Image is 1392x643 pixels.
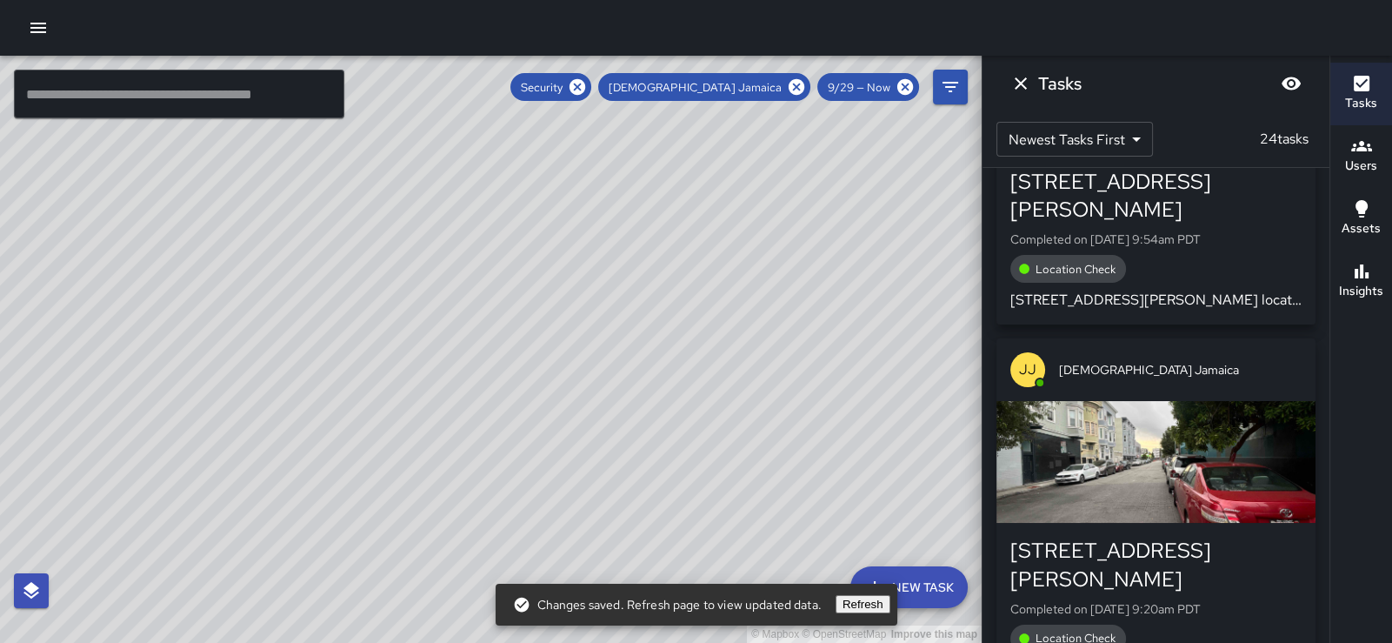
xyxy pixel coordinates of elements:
button: Assets [1330,188,1392,251]
button: Refresh [836,595,890,613]
h6: Insights [1339,282,1383,301]
div: 9/29 — Now [817,73,919,101]
span: [DEMOGRAPHIC_DATA] Jamaica [1059,361,1302,378]
div: Changes saved. Refresh page to view updated data. [512,589,821,620]
button: Blur [1274,66,1309,101]
div: Newest Tasks First [996,122,1153,157]
span: Location Check [1025,262,1126,277]
button: Tasks [1330,63,1392,125]
div: Security [510,73,591,101]
h6: Tasks [1038,70,1082,97]
button: Insights [1330,251,1392,313]
div: [STREET_ADDRESS][PERSON_NAME] [1010,537,1302,593]
span: Security [510,80,573,95]
p: Completed on [DATE] 9:54am PDT [1010,231,1302,248]
p: 24 tasks [1253,129,1315,150]
div: [DEMOGRAPHIC_DATA] Jamaica [598,73,810,101]
span: 9/29 — Now [817,80,901,95]
div: [STREET_ADDRESS][PERSON_NAME] [1010,168,1302,224]
button: New Task [850,566,968,608]
button: Users [1330,125,1392,188]
h6: Users [1345,157,1377,176]
p: JJ [1019,359,1036,380]
h6: Tasks [1345,94,1377,113]
span: [DEMOGRAPHIC_DATA] Jamaica [598,80,792,95]
p: Completed on [DATE] 9:20am PDT [1010,600,1302,618]
h6: Assets [1342,219,1381,238]
button: Filters [933,70,968,104]
button: Dismiss [1003,66,1038,101]
p: [STREET_ADDRESS][PERSON_NAME] location check conducted: All clear [1010,290,1302,311]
